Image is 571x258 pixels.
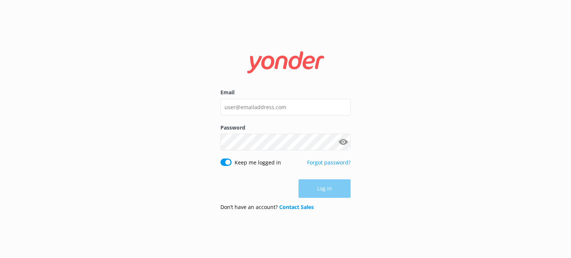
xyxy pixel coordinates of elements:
[220,203,314,211] p: Don’t have an account?
[336,135,351,150] button: Show password
[220,99,351,115] input: user@emailaddress.com
[307,159,351,166] a: Forgot password?
[235,159,281,167] label: Keep me logged in
[279,203,314,210] a: Contact Sales
[220,124,351,132] label: Password
[220,88,351,97] label: Email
